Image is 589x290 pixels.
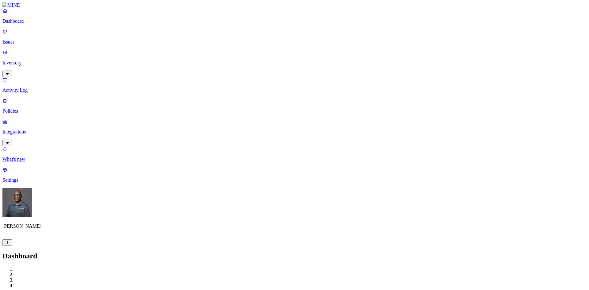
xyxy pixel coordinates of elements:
a: MIND [2,2,587,8]
h2: Dashboard [2,252,587,260]
p: Settings [2,177,587,183]
p: Issues [2,39,587,45]
a: Issues [2,29,587,45]
p: Inventory [2,60,587,66]
a: Dashboard [2,8,587,24]
a: Inventory [2,50,587,76]
img: Gregory Thomas [2,188,32,217]
a: Settings [2,167,587,183]
img: MIND [2,2,21,8]
p: Integrations [2,129,587,135]
p: Dashboard [2,18,587,24]
a: Integrations [2,119,587,145]
a: What's new [2,146,587,162]
p: [PERSON_NAME] [2,223,587,229]
p: What's new [2,157,587,162]
p: Activity Log [2,87,587,93]
a: Policies [2,98,587,114]
a: Activity Log [2,77,587,93]
p: Policies [2,108,587,114]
